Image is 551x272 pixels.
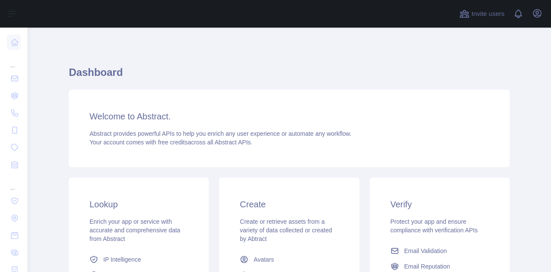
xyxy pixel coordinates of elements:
span: Avatars [254,255,274,264]
span: Create or retrieve assets from a variety of data collected or created by Abtract [240,218,332,242]
span: Your account comes with across all Abstract APIs. [90,139,252,146]
h3: Welcome to Abstract. [90,110,489,122]
span: free credits [158,139,188,146]
h1: Dashboard [69,66,510,86]
a: Email Validation [387,243,492,259]
span: Email Reputation [404,262,450,271]
span: Protect your app and ensure compliance with verification APIs [390,218,478,234]
h3: Verify [390,198,489,210]
span: IP Intelligence [103,255,141,264]
a: IP Intelligence [86,252,192,267]
a: Avatars [236,252,342,267]
button: Invite users [458,7,506,21]
span: Email Validation [404,247,447,255]
span: Invite users [471,9,505,19]
div: ... [7,52,21,69]
span: Enrich your app or service with accurate and comprehensive data from Abstract [90,218,180,242]
span: Abstract provides powerful APIs to help you enrich any user experience or automate any workflow. [90,130,352,137]
div: ... [7,174,21,191]
h3: Create [240,198,338,210]
h3: Lookup [90,198,188,210]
